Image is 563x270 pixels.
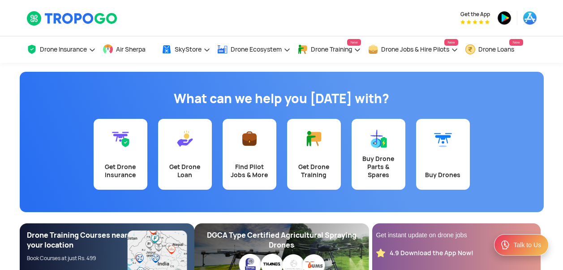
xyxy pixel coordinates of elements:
[368,36,458,63] a: Drone Jobs & Hire PilotsNew
[26,36,96,63] a: Drone Insurance
[381,46,449,53] span: Drone Jobs & Hire Pilots
[292,163,335,179] div: Get Drone Training
[287,119,341,190] a: Get Drone Training
[421,171,464,179] div: Buy Drones
[26,90,537,108] h1: What can we help you [DATE] with?
[116,46,146,53] span: Air Sherpa
[514,240,541,249] div: Talk to Us
[94,119,147,190] a: Get Drone Insurance
[460,11,490,18] span: Get the App
[509,39,523,46] span: New
[27,255,128,262] div: Book Courses at just Rs. 499
[390,249,473,257] div: 4.9 Download the App Now!
[175,46,202,53] span: SkyStore
[444,39,458,46] span: New
[27,231,128,250] div: Drone Training Courses near your location
[26,11,118,26] img: TropoGo Logo
[228,163,271,179] div: Find Pilot Jobs & More
[176,130,194,148] img: Get Drone Loan
[297,36,361,63] a: Drone TrainingNew
[347,39,361,46] span: New
[376,248,385,257] img: star_rating
[497,11,511,25] img: playstore
[311,46,352,53] span: Drone Training
[103,36,155,63] a: Air Sherpa
[217,36,291,63] a: Drone Ecosystem
[161,36,211,63] a: SkyStore
[460,20,490,24] img: App Raking
[99,163,142,179] div: Get Drone Insurance
[500,240,511,250] img: ic_Support.svg
[223,119,276,190] a: Find Pilot Jobs & More
[465,36,523,63] a: Drone LoansNew
[370,130,387,148] img: Buy Drone Parts & Spares
[241,130,258,148] img: Find Pilot Jobs & More
[305,130,323,148] img: Get Drone Training
[158,119,212,190] a: Get Drone Loan
[357,155,400,179] div: Buy Drone Parts & Spares
[478,46,514,53] span: Drone Loans
[523,11,537,25] img: appstore
[352,119,405,190] a: Buy Drone Parts & Spares
[376,231,537,240] div: Get instant update on drone jobs
[112,130,129,148] img: Get Drone Insurance
[163,163,206,179] div: Get Drone Loan
[231,46,282,53] span: Drone Ecosystem
[416,119,470,190] a: Buy Drones
[202,231,362,250] div: DGCA Type Certified Agricultural Spraying Drones
[40,46,87,53] span: Drone Insurance
[434,130,452,148] img: Buy Drones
